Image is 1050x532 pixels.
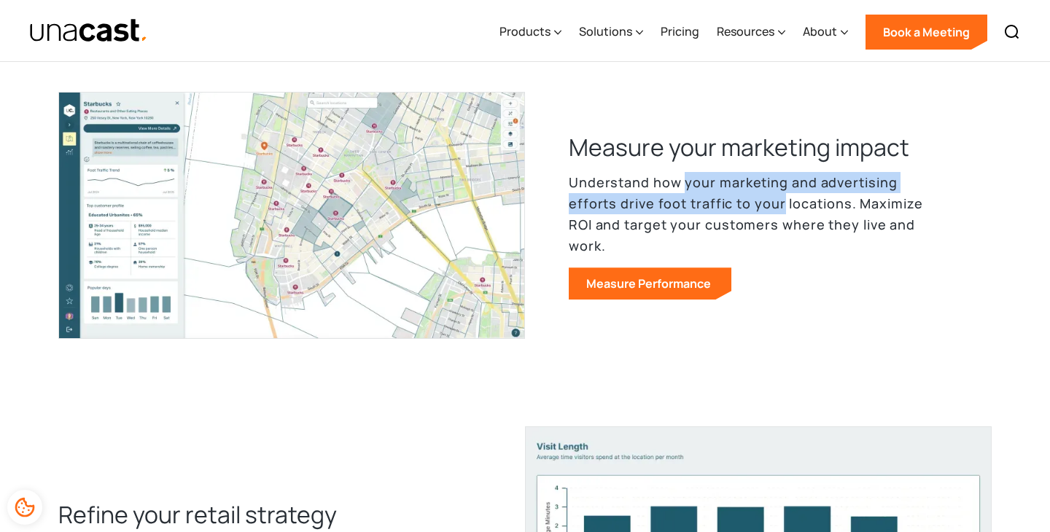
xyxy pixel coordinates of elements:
[569,131,909,163] h3: Measure your marketing impact
[569,267,731,300] a: Measure Performance
[803,23,837,40] div: About
[866,15,987,50] a: Book a Meeting
[717,23,774,40] div: Resources
[717,2,785,62] div: Resources
[499,2,561,62] div: Products
[499,23,551,40] div: Products
[58,498,337,531] h3: Refine your retail strategy
[29,18,148,44] img: Unacast text logo
[29,18,148,44] a: home
[661,2,699,62] a: Pricing
[579,2,643,62] div: Solutions
[569,172,948,256] p: Understand how your marketing and advertising efforts drive foot traffic to your locations. Maxim...
[1003,23,1021,41] img: Search icon
[803,2,848,62] div: About
[579,23,632,40] div: Solutions
[7,490,42,525] div: Cookie Preferences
